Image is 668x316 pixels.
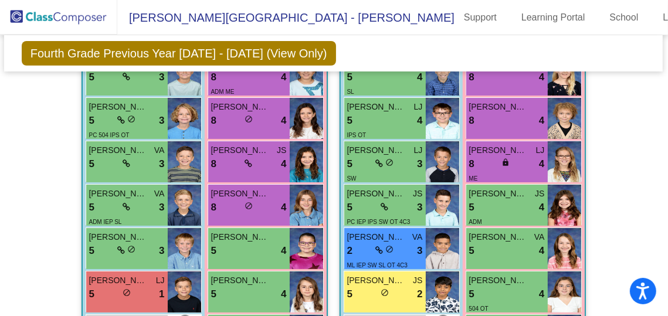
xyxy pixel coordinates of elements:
span: [PERSON_NAME] [211,101,270,113]
span: ML IEP SW SL OT 4C3 [347,262,408,269]
span: 5 [89,200,94,215]
span: do_not_disturb_alt [386,158,394,167]
span: 5 [347,200,352,215]
span: 3 [159,243,164,259]
span: LJ [536,144,545,157]
span: [PERSON_NAME] [469,101,528,113]
span: PC 504 IPS OT [89,132,130,138]
span: [PERSON_NAME] [89,144,148,157]
span: 5 [469,243,474,259]
span: 8 [211,70,216,85]
span: [PERSON_NAME] [469,274,528,287]
span: ADM IEP SL [89,219,122,225]
a: Learning Portal [512,8,595,27]
span: 3 [417,200,422,215]
span: [PERSON_NAME] [469,144,528,157]
span: [PERSON_NAME][GEOGRAPHIC_DATA] - [PERSON_NAME] [117,8,455,27]
span: ME [469,175,478,182]
span: 4 [281,287,286,302]
span: VA [154,144,165,157]
a: Support [455,8,506,27]
span: [PERSON_NAME] [89,274,148,287]
span: do_not_disturb_alt [386,245,394,253]
span: 8 [469,113,474,128]
span: 4 [539,200,544,215]
span: LJ [414,101,423,113]
span: 5 [347,70,352,85]
span: 4 [281,243,286,259]
span: [PERSON_NAME] [469,231,528,243]
span: 3 [417,157,422,172]
span: 4 [539,157,544,172]
span: [PERSON_NAME] [347,101,406,113]
span: 8 [211,157,216,172]
span: [PERSON_NAME] [89,101,148,113]
span: do_not_disturb_alt [381,288,389,297]
span: do_not_disturb_alt [128,245,136,253]
span: ADM [469,219,482,225]
span: 8 [211,113,216,128]
span: JS [535,188,544,200]
span: [PERSON_NAME] [89,231,148,243]
span: lock [501,158,510,167]
span: 3 [159,70,164,85]
span: JS [413,188,422,200]
span: 5 [89,157,94,172]
span: 5 [469,200,474,215]
span: LJ [156,274,165,287]
span: 4 [417,113,422,128]
span: 5 [89,70,94,85]
span: [PERSON_NAME] [347,274,406,287]
span: 8 [469,70,474,85]
span: VA [412,231,423,243]
a: School [600,8,647,27]
span: LJ [414,144,423,157]
span: 5 [89,243,94,259]
span: [PERSON_NAME] [211,231,270,243]
span: do_not_disturb_alt [128,115,136,123]
span: 4 [281,113,286,128]
span: 5 [211,287,216,302]
span: 5 [89,113,94,128]
span: 4 [281,200,286,215]
span: [PERSON_NAME] [211,144,270,157]
span: 8 [211,200,216,215]
span: VA [534,231,545,243]
span: 3 [159,200,164,215]
span: SW [347,175,357,182]
span: JS [277,144,286,157]
span: do_not_disturb_alt [245,202,253,210]
span: 5 [89,287,94,302]
span: 5 [469,287,474,302]
span: [PERSON_NAME] [347,188,406,200]
span: Fourth Grade Previous Year [DATE] - [DATE] (View Only) [22,41,336,66]
span: [PERSON_NAME] [211,188,270,200]
span: 4 [539,287,544,302]
span: 2 [417,287,422,302]
span: 504 OT [469,305,489,312]
span: 4 [539,113,544,128]
span: 4 [281,157,286,172]
span: 4 [281,70,286,85]
span: SL [347,89,354,95]
span: do_not_disturb_alt [245,115,253,123]
span: 5 [347,157,352,172]
span: do_not_disturb_alt [123,288,131,297]
span: 3 [159,113,164,128]
span: [PERSON_NAME] [347,144,406,157]
span: ADM ME [211,89,235,95]
span: [PERSON_NAME] [89,188,148,200]
span: 4 [417,70,422,85]
span: VA [154,188,165,200]
span: 4 [539,243,544,259]
span: 2 [347,243,352,259]
span: [PERSON_NAME] [469,188,528,200]
span: [PERSON_NAME] [347,231,406,243]
span: JS [413,274,422,287]
span: IPS OT [347,132,367,138]
span: PC IEP IPS SW OT 4C3 [347,219,411,225]
span: 5 [211,243,216,259]
span: 1 [159,287,164,302]
span: 3 [417,243,422,259]
span: 5 [347,113,352,128]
